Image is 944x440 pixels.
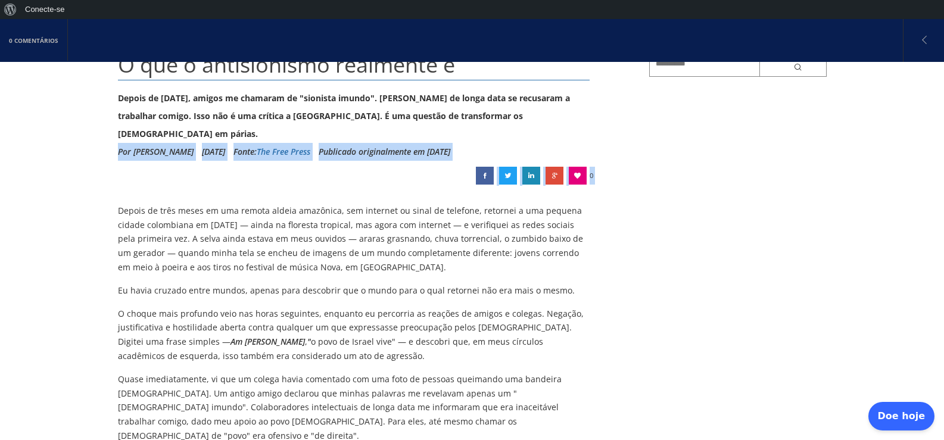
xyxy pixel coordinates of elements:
font: [DATE] [202,146,225,157]
font: Depois de [DATE], amigos me chamaram de "sionista imundo". [PERSON_NAME] de longa data se recusar... [118,92,570,139]
a: O que o antisionismo realmente é [476,167,494,185]
font: " [307,336,311,347]
font: Publicado originalmente em [DATE] [319,146,450,157]
a: The Free Press [257,146,310,157]
font: Conecte-se [25,5,64,14]
font: Eu havia cruzado entre mundos, apenas para descobrir que o mundo para o qual retornei não era mai... [118,285,575,296]
font: Am [PERSON_NAME] [230,336,305,347]
font: 0 [590,171,593,180]
font: Depois de três meses em uma remota aldeia amazônica, sem internet ou sinal de telefone, retornei ... [118,205,583,273]
font: o povo de Israel vive" — e descobri que, em meus círculos acadêmicos de esquerda, isso também era... [118,336,543,361]
font: Fonte: [233,146,257,157]
font: , [305,336,307,347]
a: O que o antisionismo realmente é [546,167,563,185]
font: O choque mais profundo veio nas horas seguintes, enquanto eu percorria as reações de amigos e col... [118,308,584,348]
a: O que o antisionismo realmente é [499,167,517,185]
font: O que o antisionismo realmente é [118,50,455,79]
a: O que o antisionismo realmente é [522,167,540,185]
font: 0 Comentários [9,36,58,45]
font: Por [PERSON_NAME] [118,146,194,157]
